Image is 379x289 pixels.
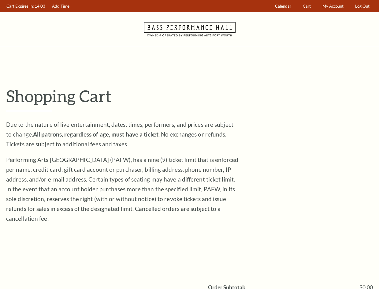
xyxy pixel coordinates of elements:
span: My Account [322,4,344,9]
a: Calendar [272,0,294,12]
a: Add Time [49,0,72,12]
strong: All patrons, regardless of age, must have a ticket [33,131,158,138]
p: Shopping Cart [6,86,373,106]
a: My Account [320,0,347,12]
span: Due to the nature of live entertainment, dates, times, performers, and prices are subject to chan... [6,121,233,148]
span: Cart Expires In: [6,4,34,9]
p: Performing Arts [GEOGRAPHIC_DATA] (PAFW), has a nine (9) ticket limit that is enforced per name, ... [6,155,239,223]
a: Cart [300,0,314,12]
span: Calendar [275,4,291,9]
span: Cart [303,4,311,9]
span: 14:03 [35,4,45,9]
a: Log Out [352,0,373,12]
